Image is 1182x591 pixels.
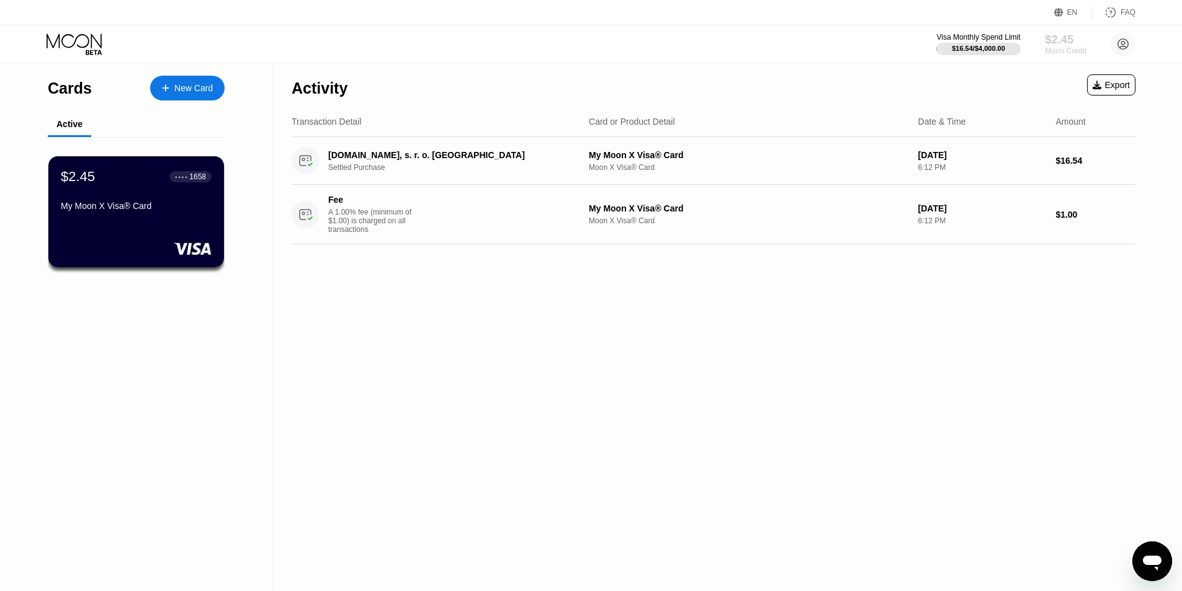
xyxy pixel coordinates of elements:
div: $2.45Moon Credit [1045,33,1086,55]
div: ● ● ● ● [175,175,187,179]
div: [DOMAIN_NAME], s. r. o. [GEOGRAPHIC_DATA]Settled PurchaseMy Moon X Visa® CardMoon X Visa® Card[DA... [292,137,1135,185]
div: Activity [292,79,347,97]
div: Date & Time [918,117,966,127]
iframe: Tlačidlo na spustenie okna správ [1132,541,1172,581]
div: New Card [174,83,213,94]
div: Settled Purchase [328,163,587,172]
div: [DOMAIN_NAME], s. r. o. [GEOGRAPHIC_DATA] [328,150,569,160]
div: 6:12 PM [918,216,1046,225]
div: A 1.00% fee (minimum of $1.00) is charged on all transactions [328,208,421,234]
div: Moon Credit [1045,47,1086,55]
div: 6:12 PM [918,163,1046,172]
div: FeeA 1.00% fee (minimum of $1.00) is charged on all transactionsMy Moon X Visa® CardMoon X Visa® ... [292,185,1135,244]
div: Moon X Visa® Card [589,163,908,172]
div: Visa Monthly Spend Limit [936,33,1020,42]
div: $2.45 [61,169,95,185]
div: Active [56,119,83,129]
div: [DATE] [918,203,1046,213]
div: Moon X Visa® Card [589,216,908,225]
div: My Moon X Visa® Card [589,150,908,160]
div: EN [1054,6,1092,19]
div: Export [1093,80,1130,90]
div: Amount [1055,117,1085,127]
div: EN [1067,8,1078,17]
div: $2.45● ● ● ●1658My Moon X Visa® Card [48,156,224,267]
div: Transaction Detail [292,117,361,127]
div: $1.00 [1055,210,1135,220]
div: Visa Monthly Spend Limit$16.54/$4,000.00 [936,33,1020,55]
div: Card or Product Detail [589,117,675,127]
div: New Card [150,76,225,100]
div: My Moon X Visa® Card [61,201,212,211]
div: FAQ [1121,8,1135,17]
div: My Moon X Visa® Card [589,203,908,213]
div: $16.54 [1055,156,1135,166]
div: Cards [48,79,92,97]
div: $16.54 / $4,000.00 [952,45,1005,52]
div: FAQ [1092,6,1135,19]
div: $2.45 [1045,33,1086,46]
div: Export [1087,74,1135,96]
div: 1658 [189,172,206,181]
div: Fee [328,195,415,205]
div: [DATE] [918,150,1046,160]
